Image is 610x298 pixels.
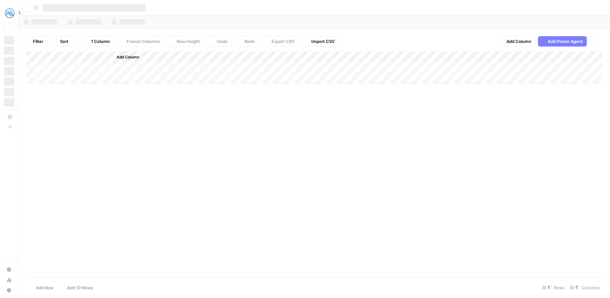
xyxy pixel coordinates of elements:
[301,36,339,46] button: Import CSV
[207,36,232,46] button: Undo
[506,38,531,45] span: Add Column
[127,38,160,45] span: Freeze Columns
[262,36,299,46] button: Export CSV
[57,283,97,293] button: Add 10 Rows
[167,36,204,46] button: Row Height
[29,36,53,46] button: Filter
[81,36,114,46] button: 1 Column
[91,38,110,45] span: 1 Column
[4,5,14,21] button: Workspace: MyHealthTeam
[234,36,259,46] button: Redo
[4,275,14,285] a: Usage
[33,38,43,45] span: Filter
[496,36,535,46] button: Add Column
[244,38,255,45] span: Redo
[26,283,57,293] button: Add Row
[108,53,142,61] button: Add Column
[272,38,295,45] span: Export CSV
[567,283,602,293] div: Columns
[117,36,164,46] button: Freeze Columns
[36,284,54,291] span: Add Row
[217,38,228,45] span: Undo
[4,285,14,295] button: Help + Support
[311,38,335,45] span: Import CSV
[548,38,583,45] span: Add Power Agent
[117,54,139,60] span: Add Column
[67,284,93,291] span: Add 10 Rows
[177,38,200,45] span: Row Height
[4,7,16,19] img: MyHealthTeam Logo
[60,38,68,45] span: Sort
[56,36,78,46] button: Sort
[540,283,567,293] div: Rows
[4,264,14,275] a: Settings
[538,36,587,46] button: Add Power Agent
